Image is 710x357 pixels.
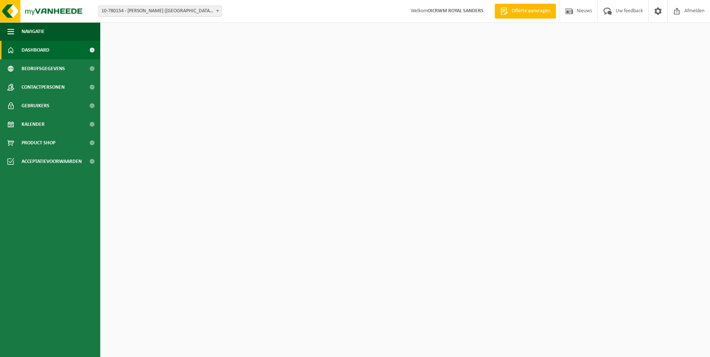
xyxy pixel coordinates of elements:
span: Acceptatievoorwaarden [22,152,82,171]
span: Contactpersonen [22,78,65,96]
span: Product Shop [22,134,55,152]
span: Gebruikers [22,96,49,115]
a: Offerte aanvragen [495,4,556,19]
span: 10-780154 - ROYAL SANDERS (BELGIUM) BV - IEPER [98,6,222,17]
span: Navigatie [22,22,45,41]
span: 10-780154 - ROYAL SANDERS (BELGIUM) BV - IEPER [98,6,221,16]
span: Dashboard [22,41,49,59]
span: Bedrijfsgegevens [22,59,65,78]
span: Offerte aanvragen [510,7,552,15]
strong: OICRWM ROYAL SANDERS [427,8,483,14]
span: Kalender [22,115,45,134]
